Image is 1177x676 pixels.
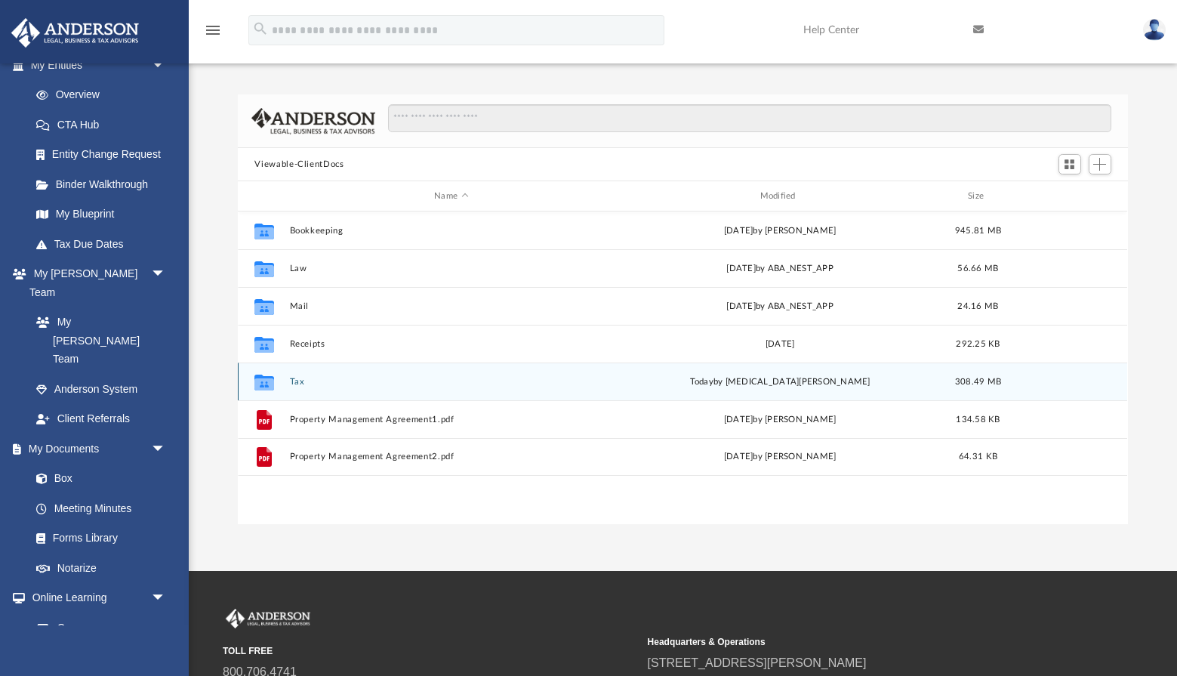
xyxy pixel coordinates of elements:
[21,523,174,554] a: Forms Library
[223,609,313,628] img: Anderson Advisors Platinum Portal
[290,226,612,236] button: Bookkeeping
[619,450,941,464] div: [DATE] by [PERSON_NAME]
[958,264,999,273] span: 56.66 MB
[238,211,1127,524] div: grid
[151,50,181,81] span: arrow_drop_down
[289,190,612,203] div: Name
[21,80,189,110] a: Overview
[223,644,637,658] small: TOLL FREE
[619,224,941,238] div: [DATE] by [PERSON_NAME]
[955,378,1001,386] span: 308.49 MB
[252,20,269,37] i: search
[619,338,941,351] div: [DATE]
[21,199,181,230] a: My Blueprint
[290,377,612,387] button: Tax
[21,553,181,583] a: Notarize
[11,583,181,613] a: Online Learningarrow_drop_down
[690,378,713,386] span: today
[388,104,1111,133] input: Search files and folders
[959,452,997,461] span: 64.31 KB
[204,29,222,39] a: menu
[618,190,941,203] div: Modified
[648,635,1062,649] small: Headquarters & Operations
[619,413,941,427] div: [DATE] by [PERSON_NAME]
[1015,190,1121,203] div: id
[254,158,344,171] button: Viewable-ClientDocs
[151,583,181,614] span: arrow_drop_down
[21,374,181,404] a: Anderson System
[245,190,282,203] div: id
[619,262,941,276] div: [DATE] by ABA_NEST_APP
[1089,154,1111,175] button: Add
[151,259,181,290] span: arrow_drop_down
[11,434,181,464] a: My Documentsarrow_drop_down
[290,264,612,273] button: Law
[21,229,189,259] a: Tax Due Dates
[619,375,941,389] div: by [MEDICAL_DATA][PERSON_NAME]
[151,434,181,465] span: arrow_drop_down
[948,190,1009,203] div: Size
[619,300,941,313] div: [DATE] by ABA_NEST_APP
[204,21,222,39] i: menu
[21,110,189,140] a: CTA Hub
[21,493,181,523] a: Meeting Minutes
[7,18,143,48] img: Anderson Advisors Platinum Portal
[21,404,181,434] a: Client Referrals
[290,339,612,349] button: Receipts
[21,307,174,375] a: My [PERSON_NAME] Team
[958,302,999,310] span: 24.16 MB
[1058,154,1081,175] button: Switch to Grid View
[957,340,1000,348] span: 292.25 KB
[955,227,1001,235] span: 945.81 MB
[290,415,612,424] button: Property Management Agreement1.pdf
[648,656,867,669] a: [STREET_ADDRESS][PERSON_NAME]
[290,452,612,461] button: Property Management Agreement2.pdf
[290,301,612,311] button: Mail
[11,50,189,80] a: My Entitiesarrow_drop_down
[21,140,189,170] a: Entity Change Request
[21,613,181,643] a: Courses
[957,415,1000,424] span: 134.58 KB
[21,169,189,199] a: Binder Walkthrough
[1143,19,1166,41] img: User Pic
[21,464,174,494] a: Box
[11,259,181,307] a: My [PERSON_NAME] Teamarrow_drop_down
